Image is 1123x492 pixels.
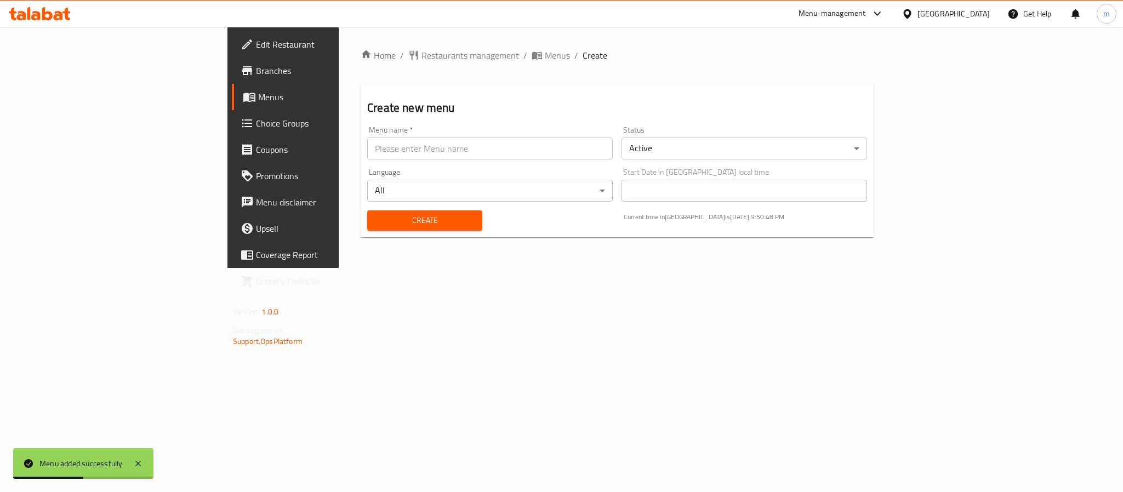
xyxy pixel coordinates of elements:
[408,49,519,62] a: Restaurants management
[232,163,415,189] a: Promotions
[261,305,278,319] span: 1.0.0
[232,242,415,268] a: Coverage Report
[256,248,406,261] span: Coverage Report
[574,49,578,62] li: /
[232,110,415,136] a: Choice Groups
[39,457,123,470] div: Menu added successfully
[367,180,613,202] div: All
[367,100,867,116] h2: Create new menu
[532,49,570,62] a: Menus
[256,64,406,77] span: Branches
[258,90,406,104] span: Menus
[232,31,415,58] a: Edit Restaurant
[256,222,406,235] span: Upsell
[367,210,482,231] button: Create
[232,58,415,84] a: Branches
[233,305,260,319] span: Version:
[583,49,607,62] span: Create
[421,49,519,62] span: Restaurants management
[1103,8,1110,20] span: m
[361,49,874,62] nav: breadcrumb
[917,8,990,20] div: [GEOGRAPHIC_DATA]
[256,196,406,209] span: Menu disclaimer
[256,117,406,130] span: Choice Groups
[232,136,415,163] a: Coupons
[367,138,613,159] input: Please enter Menu name
[232,84,415,110] a: Menus
[233,323,283,337] span: Get support on:
[523,49,527,62] li: /
[232,215,415,242] a: Upsell
[256,274,406,288] span: Grocery Checklist
[545,49,570,62] span: Menus
[232,268,415,294] a: Grocery Checklist
[799,7,866,20] div: Menu-management
[622,138,867,159] div: Active
[256,169,406,182] span: Promotions
[376,214,474,227] span: Create
[256,143,406,156] span: Coupons
[256,38,406,51] span: Edit Restaurant
[233,334,303,348] a: Support.OpsPlatform
[624,212,867,222] p: Current time in [GEOGRAPHIC_DATA] is [DATE] 9:50:48 PM
[232,189,415,215] a: Menu disclaimer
